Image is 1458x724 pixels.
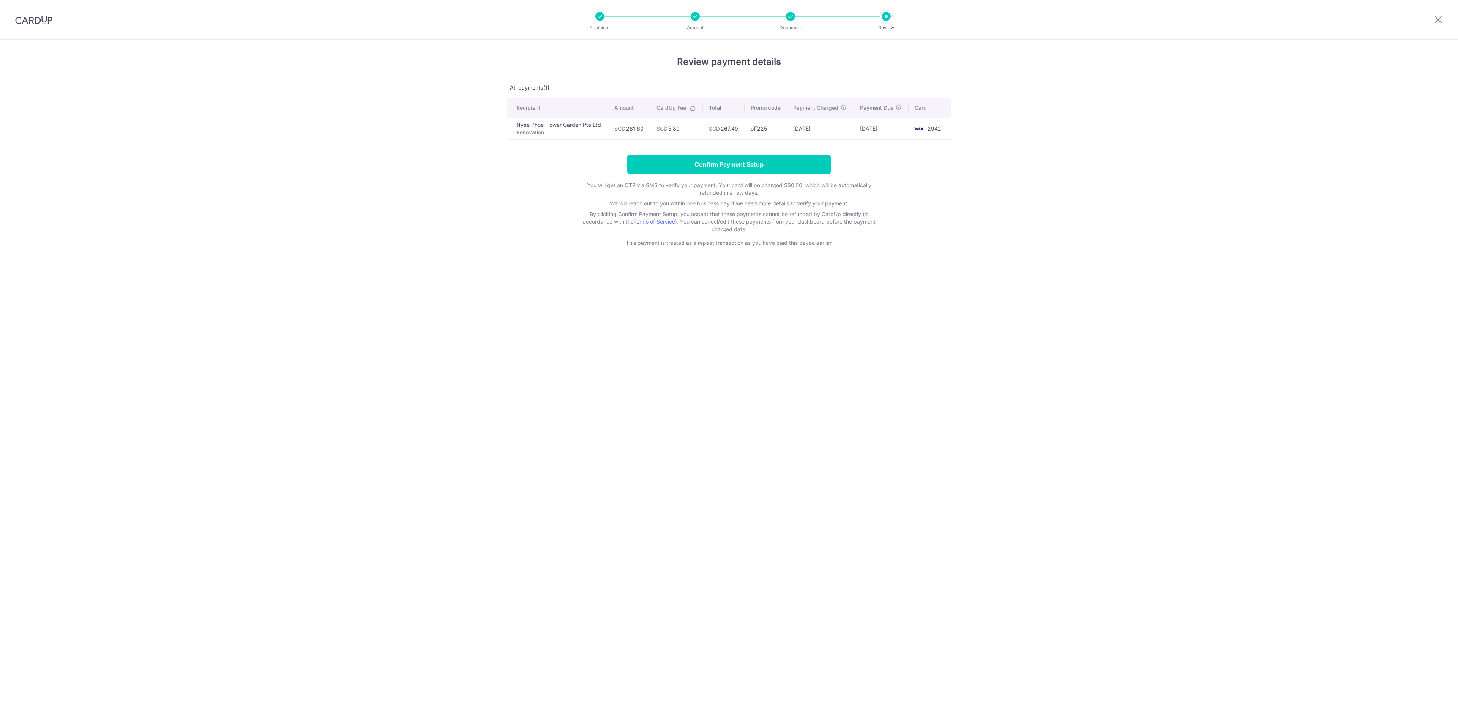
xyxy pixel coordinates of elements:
[793,104,838,112] span: Payment Charged
[745,118,787,139] td: off225
[709,125,720,132] span: SGD
[650,118,703,139] td: 5.89
[516,129,602,136] p: Renovation
[762,24,819,32] p: Document
[577,181,881,197] p: You will get an OTP via SMS to verify your payment. Your card will be charged S$0.50, which will ...
[860,104,893,112] span: Payment Due
[909,98,951,118] th: Card
[928,125,941,132] span: 2942
[507,98,608,118] th: Recipient
[608,98,650,118] th: Amount
[854,118,909,139] td: [DATE]
[745,98,787,118] th: Promo code
[703,98,745,118] th: Total
[703,118,745,139] td: 267.49
[577,200,881,207] p: We will reach out to you within one business day if we need more details to verify your payment.
[667,24,723,32] p: Amount
[614,125,625,132] span: SGD
[627,155,831,174] input: Confirm Payment Setup
[656,104,686,112] span: CardUp Fee
[507,118,608,139] td: Nyee Phoe Flower Garden Pte Ltd
[1409,701,1450,720] iframe: Opens a widget where you can find more information
[15,15,52,24] img: CardUp
[858,24,914,32] p: Review
[507,55,951,69] h4: Review payment details
[577,239,881,247] p: This payment is treated as a repeat transaction as you have paid this payee earlier.
[787,118,854,139] td: [DATE]
[656,125,667,132] span: SGD
[608,118,650,139] td: 261.60
[507,84,951,91] p: All payments(1)
[572,24,628,32] p: Recipient
[911,124,926,133] img: <span class="translation_missing" title="translation missing: en.account_steps.new_confirm_form.b...
[633,218,675,225] a: Terms of Service
[577,210,881,233] p: By clicking Confirm Payment Setup, you accept that these payments cannot be refunded by CardUp di...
